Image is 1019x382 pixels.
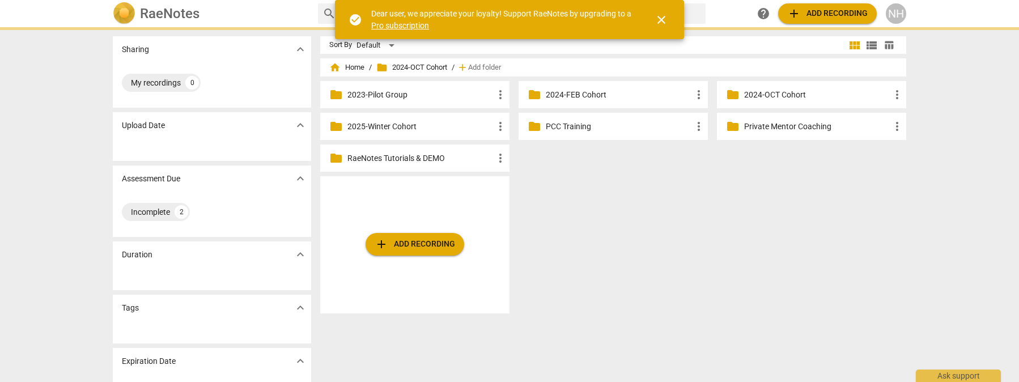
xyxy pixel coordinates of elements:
[329,41,352,49] div: Sort By
[886,3,906,24] button: NH
[122,44,149,56] p: Sharing
[294,248,307,261] span: expand_more
[884,40,894,50] span: table_chart
[356,36,398,54] div: Default
[494,151,507,165] span: more_vert
[131,77,181,88] div: My recordings
[648,6,675,33] button: Close
[916,370,1001,382] div: Ask support
[294,43,307,56] span: expand_more
[863,37,880,54] button: List view
[122,355,176,367] p: Expiration Date
[744,89,890,101] p: 2024-OCT Cohort
[494,120,507,133] span: more_vert
[468,63,501,72] span: Add folder
[753,3,774,24] a: Help
[292,299,309,316] button: Show more
[890,88,904,101] span: more_vert
[294,172,307,185] span: expand_more
[185,76,199,90] div: 0
[787,7,868,20] span: Add recording
[452,63,455,72] span: /
[726,120,740,133] span: folder
[890,120,904,133] span: more_vert
[375,237,388,251] span: add
[294,301,307,315] span: expand_more
[880,37,897,54] button: Table view
[292,117,309,134] button: Show more
[655,13,668,27] span: close
[122,173,180,185] p: Assessment Due
[366,233,464,256] button: Upload
[294,354,307,368] span: expand_more
[692,120,706,133] span: more_vert
[292,170,309,187] button: Show more
[787,7,801,20] span: add
[113,2,135,25] img: Logo
[494,88,507,101] span: more_vert
[865,39,878,52] span: view_list
[457,62,468,73] span: add
[376,62,447,73] span: 2024-OCT Cohort
[528,88,541,101] span: folder
[375,237,455,251] span: Add recording
[294,118,307,132] span: expand_more
[122,302,139,314] p: Tags
[329,151,343,165] span: folder
[371,21,429,30] a: Pro subscription
[546,121,692,133] p: PCC Training
[848,39,861,52] span: view_module
[140,6,199,22] h2: RaeNotes
[692,88,706,101] span: more_vert
[778,3,877,24] button: Upload
[122,120,165,131] p: Upload Date
[131,206,170,218] div: Incomplete
[726,88,740,101] span: folder
[113,2,309,25] a: LogoRaeNotes
[292,246,309,263] button: Show more
[329,120,343,133] span: folder
[347,152,494,164] p: RaeNotes Tutorials & DEMO
[329,62,341,73] span: home
[329,88,343,101] span: folder
[546,89,692,101] p: 2024-FEB Cohort
[292,41,309,58] button: Show more
[329,62,364,73] span: Home
[369,63,372,72] span: /
[347,121,494,133] p: 2025-Winter Cohort
[528,120,541,133] span: folder
[371,8,634,31] div: Dear user, we appreciate your loyalty! Support RaeNotes by upgrading to a
[292,353,309,370] button: Show more
[122,249,152,261] p: Duration
[347,89,494,101] p: 2023-Pilot Group
[322,7,336,20] span: search
[349,13,362,27] span: check_circle
[757,7,770,20] span: help
[744,121,890,133] p: Private Mentor Coaching
[175,205,188,219] div: 2
[846,37,863,54] button: Tile view
[376,62,388,73] span: folder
